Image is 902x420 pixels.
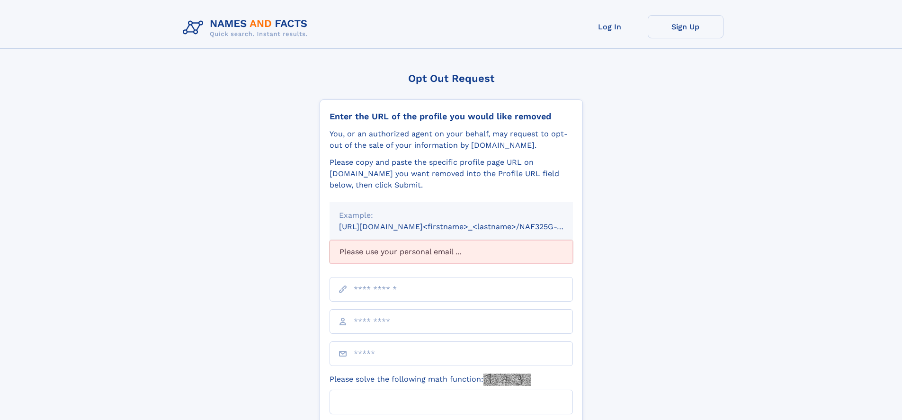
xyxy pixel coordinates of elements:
div: Please use your personal email ... [330,240,573,264]
div: Opt Out Request [320,72,583,84]
label: Please solve the following math function: [330,374,531,386]
div: You, or an authorized agent on your behalf, may request to opt-out of the sale of your informatio... [330,128,573,151]
div: Enter the URL of the profile you would like removed [330,111,573,122]
small: [URL][DOMAIN_NAME]<firstname>_<lastname>/NAF325G-xxxxxxxx [339,222,591,231]
a: Sign Up [648,15,723,38]
a: Log In [572,15,648,38]
div: Please copy and paste the specific profile page URL on [DOMAIN_NAME] you want removed into the Pr... [330,157,573,191]
img: Logo Names and Facts [179,15,315,41]
div: Example: [339,210,563,221]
